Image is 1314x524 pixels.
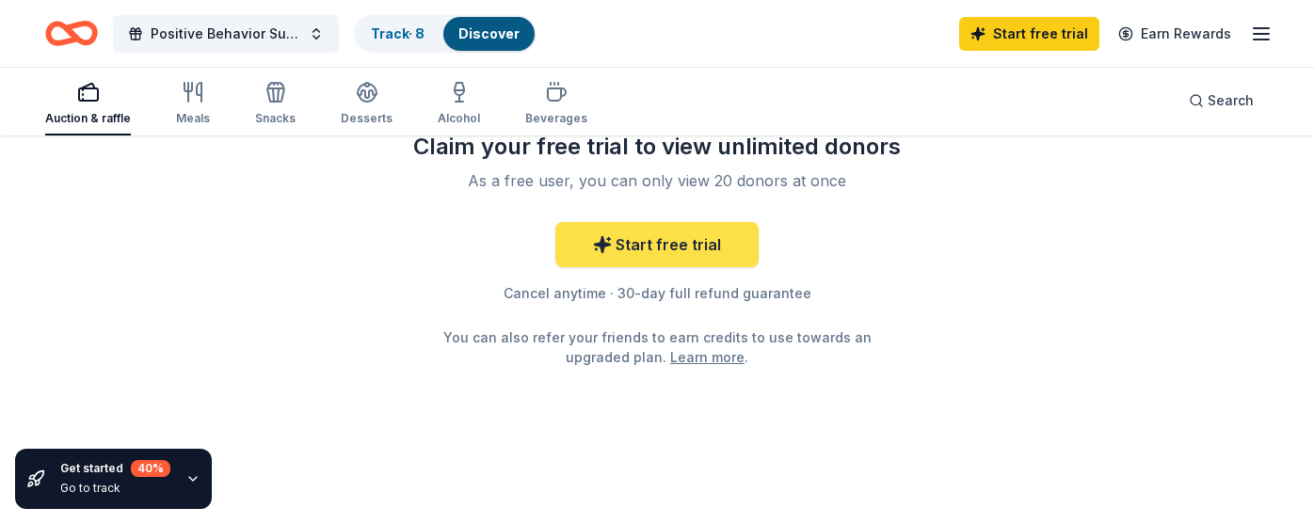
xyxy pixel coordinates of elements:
[525,111,587,126] div: Beverages
[45,11,98,56] a: Home
[341,111,393,126] div: Desserts
[60,460,170,477] div: Get started
[1208,89,1254,112] span: Search
[409,169,905,192] div: As a free user, you can only view 20 donors at once
[151,23,301,45] span: Positive Behavior Support
[438,73,480,135] button: Alcohol
[458,25,520,41] a: Discover
[386,282,928,305] div: Cancel anytime · 30-day full refund guarantee
[354,15,537,53] button: Track· 8Discover
[255,73,296,135] button: Snacks
[1174,82,1269,119] button: Search
[438,111,480,126] div: Alcohol
[386,132,928,162] div: Claim your free trial to view unlimited donors
[131,460,170,477] div: 40 %
[555,222,759,267] a: Start free trial
[341,73,393,135] button: Desserts
[525,73,587,135] button: Beverages
[439,327,875,367] div: You can also refer your friends to earn credits to use towards an upgraded plan. .
[60,481,170,496] div: Go to track
[670,347,745,367] a: Learn more
[45,111,131,126] div: Auction & raffle
[176,111,210,126] div: Meals
[255,111,296,126] div: Snacks
[113,15,339,53] button: Positive Behavior Support
[1107,17,1242,51] a: Earn Rewards
[45,73,131,135] button: Auction & raffle
[176,73,210,135] button: Meals
[959,17,1099,51] a: Start free trial
[371,25,425,41] a: Track· 8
